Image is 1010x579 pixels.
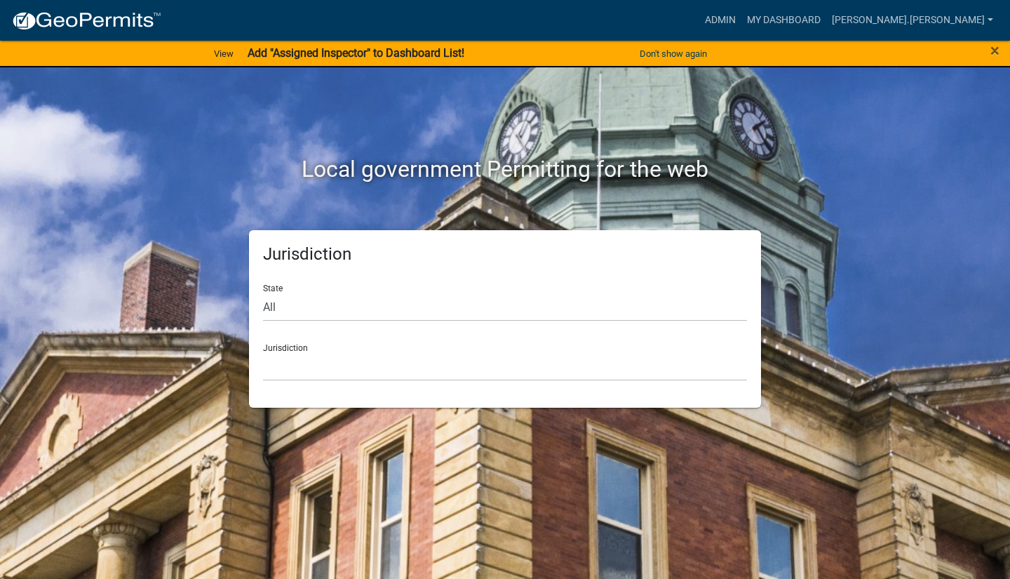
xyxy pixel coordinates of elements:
[263,244,747,265] h5: Jurisdiction
[208,42,239,65] a: View
[826,7,999,34] a: [PERSON_NAME].[PERSON_NAME]
[990,41,999,60] span: ×
[634,42,713,65] button: Don't show again
[116,156,894,182] h2: Local government Permitting for the web
[699,7,741,34] a: Admin
[248,46,464,60] strong: Add "Assigned Inspector" to Dashboard List!
[990,42,999,59] button: Close
[741,7,826,34] a: My Dashboard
